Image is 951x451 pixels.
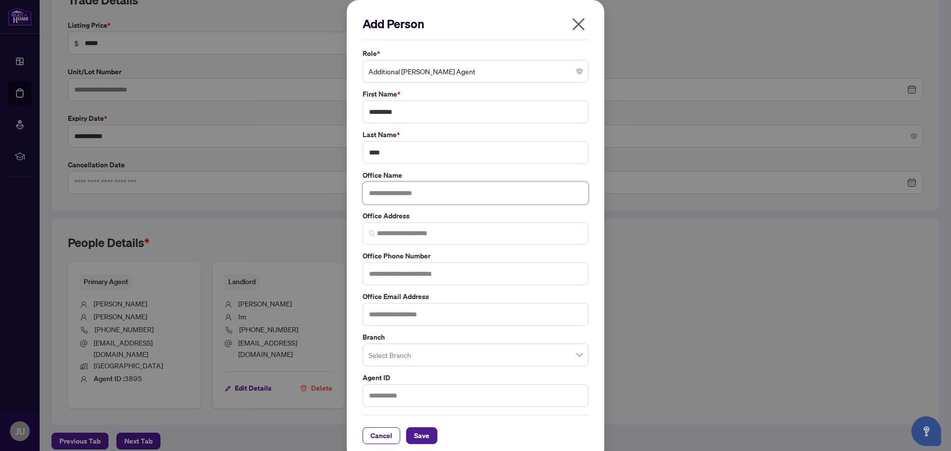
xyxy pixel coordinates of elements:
label: First Name [363,89,588,100]
label: Last Name [363,129,588,140]
label: Agent ID [363,372,588,383]
span: close-circle [577,68,582,74]
span: Additional RAHR Agent [369,62,582,81]
span: close [571,16,586,32]
label: Office Email Address [363,291,588,302]
label: Office Address [363,210,588,221]
h2: Add Person [363,16,588,32]
span: Cancel [370,428,392,444]
button: Open asap [911,416,941,446]
label: Branch [363,332,588,343]
label: Role [363,48,588,59]
img: search_icon [369,230,375,236]
button: Save [406,427,437,444]
label: Office Phone Number [363,251,588,261]
span: Save [414,428,429,444]
button: Cancel [363,427,400,444]
label: Office Name [363,170,588,181]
